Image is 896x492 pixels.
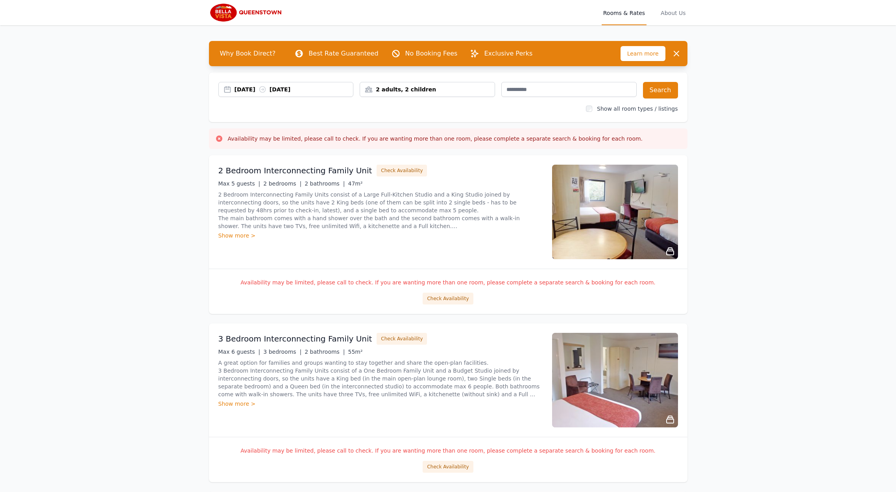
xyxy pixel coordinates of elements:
[218,165,372,176] h3: 2 Bedroom Interconnecting Family Unit
[305,349,345,355] span: 2 bathrooms |
[621,46,665,61] span: Learn more
[423,293,473,304] button: Check Availability
[218,232,543,240] div: Show more >
[263,349,301,355] span: 3 bedrooms |
[218,180,260,187] span: Max 5 guests |
[484,49,532,58] p: Exclusive Perks
[263,180,301,187] span: 2 bedrooms |
[348,349,363,355] span: 55m²
[405,49,458,58] p: No Booking Fees
[218,447,678,455] p: Availability may be limited, please call to check. If you are wanting more than one room, please ...
[209,3,285,22] img: Bella Vista Queenstown
[309,49,378,58] p: Best Rate Guaranteed
[218,278,678,286] p: Availability may be limited, please call to check. If you are wanting more than one room, please ...
[235,85,353,93] div: [DATE] [DATE]
[218,333,372,344] h3: 3 Bedroom Interconnecting Family Unit
[218,349,260,355] span: Max 6 guests |
[377,165,427,176] button: Check Availability
[228,135,643,143] h3: Availability may be limited, please call to check. If you are wanting more than one room, please ...
[218,191,543,230] p: 2 Bedroom Interconnecting Family Units consist of a Large Full-Kitchen Studio and a King Studio j...
[305,180,345,187] span: 2 bathrooms |
[218,400,543,408] div: Show more >
[377,333,427,345] button: Check Availability
[423,461,473,473] button: Check Availability
[597,106,678,112] label: Show all room types / listings
[360,85,495,93] div: 2 adults, 2 children
[214,46,282,61] span: Why Book Direct?
[218,359,543,398] p: A great option for families and groups wanting to stay together and share the open-plan facilitie...
[643,82,678,98] button: Search
[348,180,363,187] span: 47m²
